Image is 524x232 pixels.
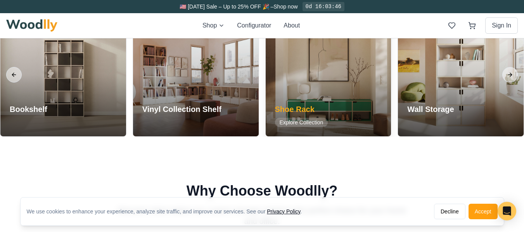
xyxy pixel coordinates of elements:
[27,208,308,215] div: We use cookies to enhance your experience, analyze site traffic, and improve our services. See our .
[180,3,273,10] span: 🇺🇸 [DATE] Sale – Up to 25% OFF 🎉 –
[469,204,498,219] button: Accept
[6,19,57,32] img: Woodlly
[275,104,328,115] h3: Shoe Rack
[142,104,221,115] h3: Vinyl Collection Shelf
[237,21,271,30] button: Configurator
[273,3,297,10] a: Shop now
[485,17,518,34] button: Sign In
[407,104,460,115] h3: Wall Storage
[267,208,300,215] a: Privacy Policy
[303,2,344,11] div: 0d 16:03:46
[275,118,328,127] span: Explore Collection
[6,183,518,199] h2: Why Choose Woodlly?
[498,202,516,220] div: Open Intercom Messenger
[10,104,63,115] h3: Bookshelf
[284,21,300,30] button: About
[434,204,465,219] button: Decline
[202,21,225,30] button: Shop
